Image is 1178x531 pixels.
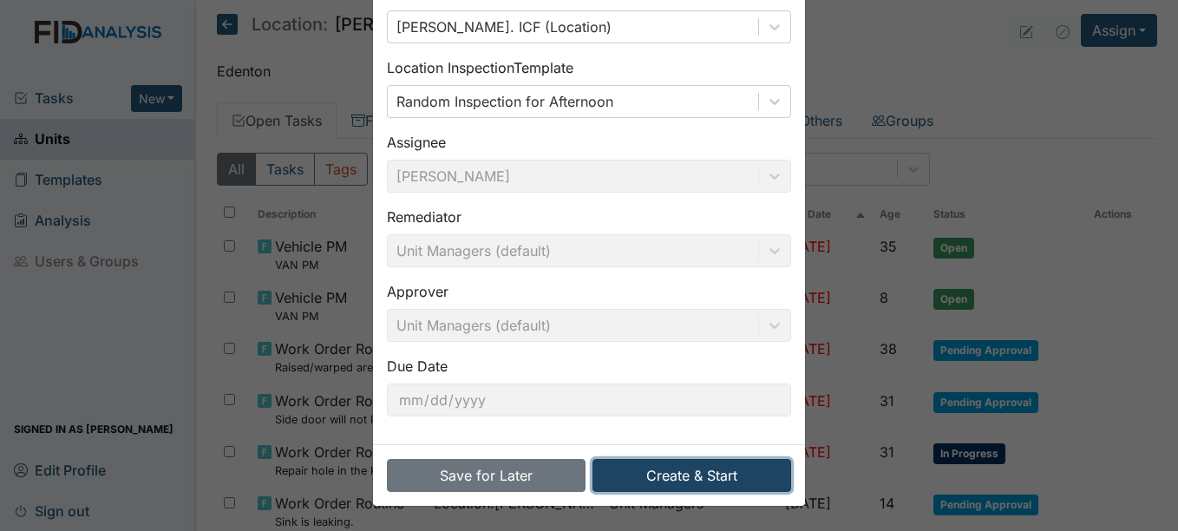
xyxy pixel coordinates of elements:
label: Assignee [387,132,446,153]
label: Location Inspection Template [387,57,573,78]
label: Approver [387,281,448,302]
div: [PERSON_NAME]. ICF (Location) [396,16,612,37]
div: Random Inspection for Afternoon [396,91,613,112]
label: Remediator [387,206,461,227]
button: Save for Later [387,459,586,492]
label: Due Date [387,356,448,377]
button: Create & Start [592,459,791,492]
